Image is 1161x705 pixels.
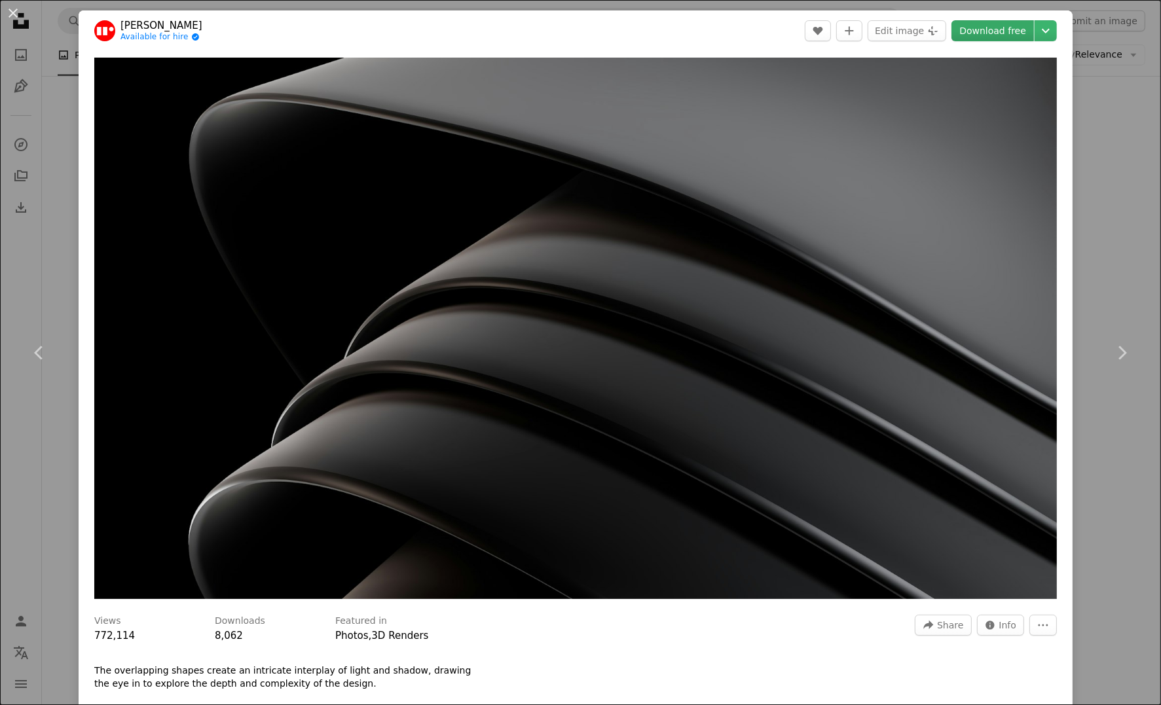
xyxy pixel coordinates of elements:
a: [PERSON_NAME] [120,19,202,32]
a: Next [1082,290,1161,416]
button: Choose download size [1035,20,1057,41]
img: Go to Andrew Kliatskyi's profile [94,20,115,41]
span: 772,114 [94,630,135,642]
h3: Featured in [335,615,387,628]
button: Zoom in on this image [94,58,1057,599]
span: , [369,630,372,642]
button: Stats about this image [977,615,1025,636]
span: 8,062 [215,630,243,642]
a: Download free [951,20,1034,41]
span: Info [999,615,1017,635]
a: Photos [335,630,369,642]
button: Add to Collection [836,20,862,41]
h3: Views [94,615,121,628]
p: The overlapping shapes create an intricate interplay of light and shadow, drawing the eye in to e... [94,664,487,691]
button: Edit image [868,20,946,41]
button: More Actions [1029,615,1057,636]
button: Like [805,20,831,41]
img: a close up of a black background with curves [94,58,1057,599]
a: Available for hire [120,32,202,43]
a: 3D Renders [371,630,428,642]
button: Share this image [915,615,971,636]
span: Share [937,615,963,635]
h3: Downloads [215,615,265,628]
